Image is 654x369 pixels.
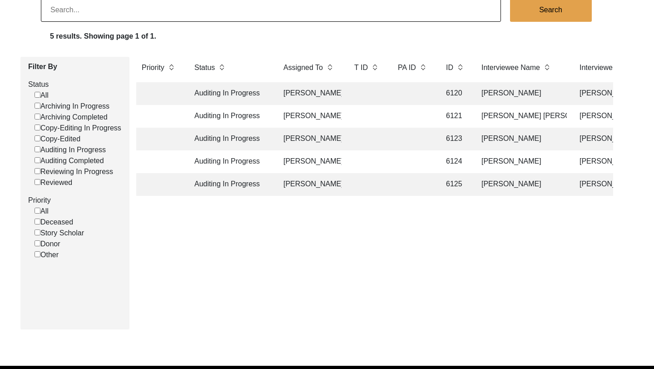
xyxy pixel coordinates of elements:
label: Priority [142,62,164,73]
td: Auditing In Progress [189,82,271,105]
input: Donor [35,240,40,246]
img: sort-button.png [218,62,225,72]
label: Copy-Editing In Progress [35,123,121,134]
input: Copy-Editing In Progress [35,125,40,130]
img: sort-button.png [327,62,333,72]
td: [PERSON_NAME] [476,173,567,196]
td: 6125 [441,173,469,196]
label: Interviewer [580,62,615,73]
label: Deceased [35,217,73,228]
label: 5 results. Showing page 1 of 1. [50,31,156,42]
td: 6121 [441,105,469,128]
img: sort-button.png [420,62,426,72]
label: All [35,90,49,101]
img: sort-button.png [544,62,550,72]
td: Auditing In Progress [189,128,271,150]
label: Archiving Completed [35,112,108,123]
input: All [35,208,40,214]
input: Auditing Completed [35,157,40,163]
td: [PERSON_NAME] [476,128,567,150]
label: All [35,206,49,217]
label: T ID [354,62,368,73]
label: Archiving In Progress [35,101,109,112]
td: [PERSON_NAME] [278,150,342,173]
label: Priority [28,195,123,206]
td: [PERSON_NAME] [476,150,567,173]
label: Reviewing In Progress [35,166,113,177]
label: Story Scholar [35,228,84,239]
input: Story Scholar [35,229,40,235]
td: [PERSON_NAME] [PERSON_NAME] [476,105,567,128]
input: Deceased [35,219,40,224]
label: Other [35,249,59,260]
td: [PERSON_NAME] [476,82,567,105]
label: Filter By [28,61,123,72]
img: sort-button.png [457,62,463,72]
label: Interviewee Name [481,62,540,73]
td: Auditing In Progress [189,105,271,128]
label: Status [28,79,123,90]
img: sort-button.png [168,62,174,72]
td: [PERSON_NAME] [278,82,342,105]
input: Archiving Completed [35,114,40,120]
label: Status [194,62,215,73]
input: Reviewed [35,179,40,185]
td: Auditing In Progress [189,173,271,196]
td: [PERSON_NAME] [278,173,342,196]
input: Auditing In Progress [35,146,40,152]
label: PA ID [398,62,416,73]
label: ID [446,62,453,73]
input: Archiving In Progress [35,103,40,109]
td: 6123 [441,128,469,150]
input: Reviewing In Progress [35,168,40,174]
td: [PERSON_NAME] [278,128,342,150]
label: Auditing In Progress [35,145,106,155]
label: Reviewed [35,177,72,188]
img: sort-button.png [372,62,378,72]
td: Auditing In Progress [189,150,271,173]
td: 6120 [441,82,469,105]
label: Copy-Edited [35,134,80,145]
input: Other [35,251,40,257]
td: 6124 [441,150,469,173]
input: All [35,92,40,98]
td: [PERSON_NAME] [278,105,342,128]
label: Donor [35,239,60,249]
label: Auditing Completed [35,155,104,166]
label: Assigned To [283,62,323,73]
input: Copy-Edited [35,135,40,141]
